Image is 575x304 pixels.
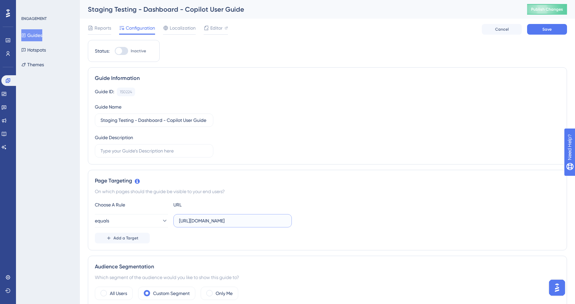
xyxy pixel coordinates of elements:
[173,201,247,209] div: URL
[95,47,109,55] div: Status:
[95,74,560,82] div: Guide Information
[495,27,509,32] span: Cancel
[110,289,127,297] label: All Users
[21,44,46,56] button: Hotspots
[216,289,233,297] label: Only Me
[95,187,560,195] div: On which pages should the guide be visible to your end users?
[100,147,208,154] input: Type your Guide’s Description here
[210,24,223,32] span: Editor
[170,24,196,32] span: Localization
[113,235,138,241] span: Add a Target
[16,2,42,10] span: Need Help?
[95,24,111,32] span: Reports
[527,4,567,15] button: Publish Changes
[95,273,560,281] div: Which segment of the audience would you like to show this guide to?
[120,89,132,95] div: 150224
[21,16,47,21] div: ENGAGEMENT
[88,5,510,14] div: Staging Testing - Dashboard - Copilot User Guide
[95,134,133,142] div: Guide Description
[95,88,114,96] div: Guide ID:
[95,201,168,209] div: Choose A Rule
[547,278,567,298] iframe: UserGuiding AI Assistant Launcher
[95,263,560,271] div: Audience Segmentation
[95,233,150,243] button: Add a Target
[95,177,560,185] div: Page Targeting
[531,7,563,12] span: Publish Changes
[95,214,168,227] button: equals
[21,59,44,71] button: Themes
[100,117,208,124] input: Type your Guide’s Name here
[95,217,109,225] span: equals
[482,24,522,35] button: Cancel
[95,103,121,111] div: Guide Name
[131,48,146,54] span: Inactive
[21,29,42,41] button: Guides
[179,217,286,224] input: yourwebsite.com/path
[153,289,190,297] label: Custom Segment
[542,27,552,32] span: Save
[527,24,567,35] button: Save
[126,24,155,32] span: Configuration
